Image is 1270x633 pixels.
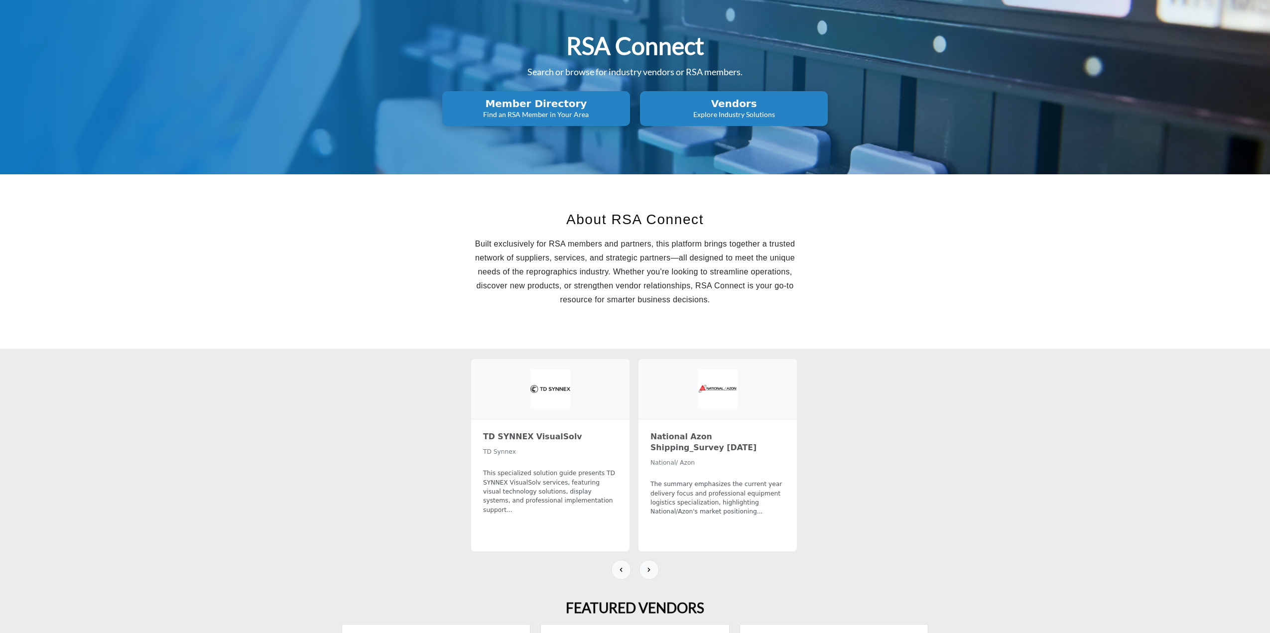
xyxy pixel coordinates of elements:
[483,448,516,455] span: TD Synnex
[650,431,785,457] a: National Azon Shipping_Survey [DATE]
[483,469,618,514] p: This specialized solution guide presents TD SYNNEX VisualSolv services, featuring visual technolo...
[640,91,828,126] button: Vendors Explore Industry Solutions
[483,431,618,442] h3: TD SYNNEX VisualSolv
[698,369,738,409] img: National/ Azon
[445,110,627,120] p: Find an RSA Member in Your Area
[566,600,704,617] h2: FEATURED VENDORS
[650,431,785,453] h3: National Azon Shipping_Survey [DATE]
[442,91,630,126] button: Member Directory Find an RSA Member in Your Area
[643,98,825,110] h2: Vendors
[650,459,695,466] span: National/ Azon
[566,30,704,61] h1: RSA Connect
[650,480,785,516] p: The summary emphasizes the current year delivery focus and professional equipment logistics speci...
[527,66,743,77] span: Search or browse for industry vendors or RSA members.
[464,237,807,307] p: Built exclusively for RSA members and partners, this platform brings together a trusted network o...
[643,110,825,120] p: Explore Industry Solutions
[445,98,627,110] h2: Member Directory
[464,209,807,230] h2: About RSA Connect
[530,369,570,409] img: TD Synnex
[483,431,618,446] a: TD SYNNEX VisualSolv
